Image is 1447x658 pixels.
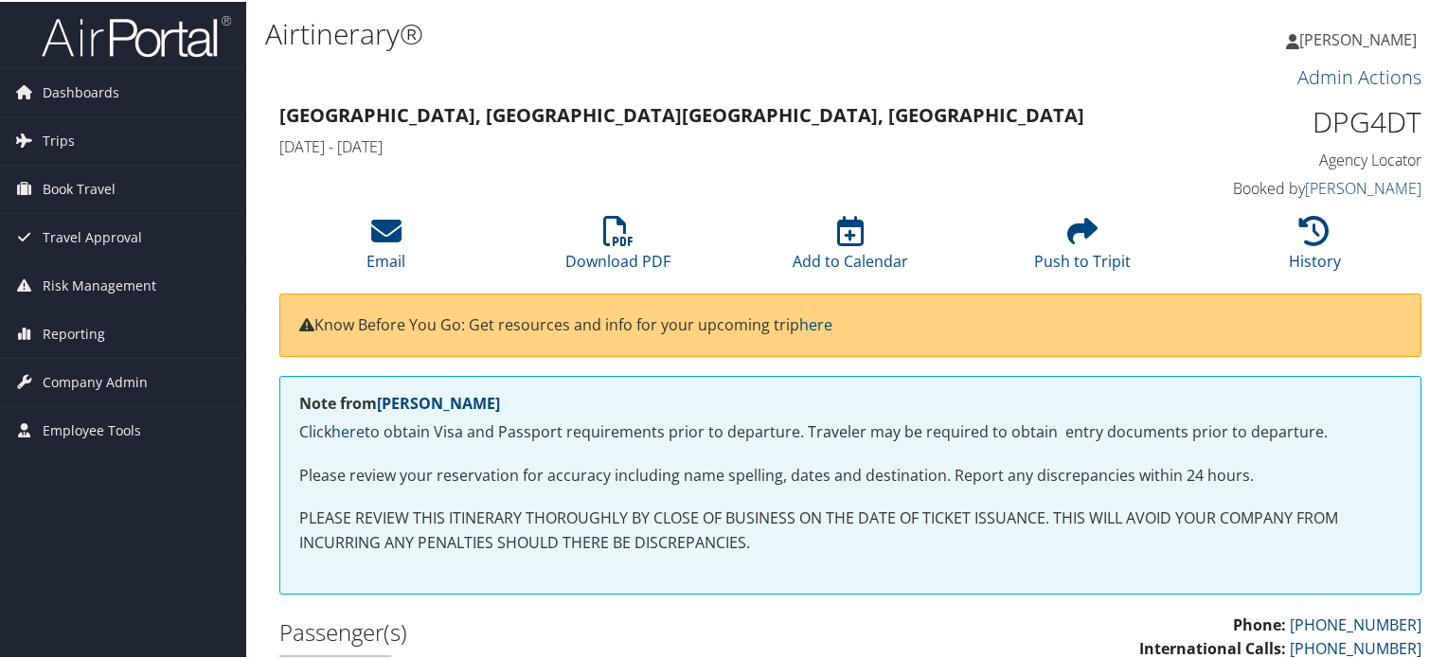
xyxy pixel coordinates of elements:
h2: Passenger(s) [279,614,836,647]
strong: Note from [299,391,500,412]
span: Travel Approval [43,212,142,259]
p: Please review your reservation for accuracy including name spelling, dates and destination. Repor... [299,462,1402,487]
a: Admin Actions [1297,62,1421,88]
a: Add to Calendar [793,224,908,270]
strong: Phone: [1233,613,1286,633]
a: [PHONE_NUMBER] [1290,636,1421,657]
a: here [331,419,365,440]
strong: [GEOGRAPHIC_DATA], [GEOGRAPHIC_DATA] [GEOGRAPHIC_DATA], [GEOGRAPHIC_DATA] [279,100,1084,126]
span: Company Admin [43,357,148,404]
span: Employee Tools [43,405,141,453]
a: [PERSON_NAME] [1305,176,1421,197]
a: History [1289,224,1341,270]
a: [PERSON_NAME] [377,391,500,412]
span: Book Travel [43,164,116,211]
h4: Agency Locator [1157,148,1421,169]
h1: DPG4DT [1157,100,1421,140]
span: Reporting [43,309,105,356]
a: Email [366,224,405,270]
a: Push to Tripit [1034,224,1131,270]
p: Know Before You Go: Get resources and info for your upcoming trip [299,311,1402,336]
p: Click to obtain Visa and Passport requirements prior to departure. Traveler may be required to ob... [299,418,1402,443]
strong: International Calls: [1139,636,1286,657]
img: airportal-logo.png [42,12,231,57]
p: PLEASE REVIEW THIS ITINERARY THOROUGHLY BY CLOSE OF BUSINESS ON THE DATE OF TICKET ISSUANCE. THIS... [299,505,1402,553]
a: [PERSON_NAME] [1286,9,1436,66]
h4: [DATE] - [DATE] [279,134,1129,155]
a: Download PDF [565,224,670,270]
h1: Airtinerary® [265,12,1045,52]
span: Risk Management [43,260,156,308]
span: Dashboards [43,67,119,115]
h4: Booked by [1157,176,1421,197]
a: [PHONE_NUMBER] [1290,613,1421,633]
span: [PERSON_NAME] [1299,27,1417,48]
a: here [799,312,832,333]
span: Trips [43,116,75,163]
